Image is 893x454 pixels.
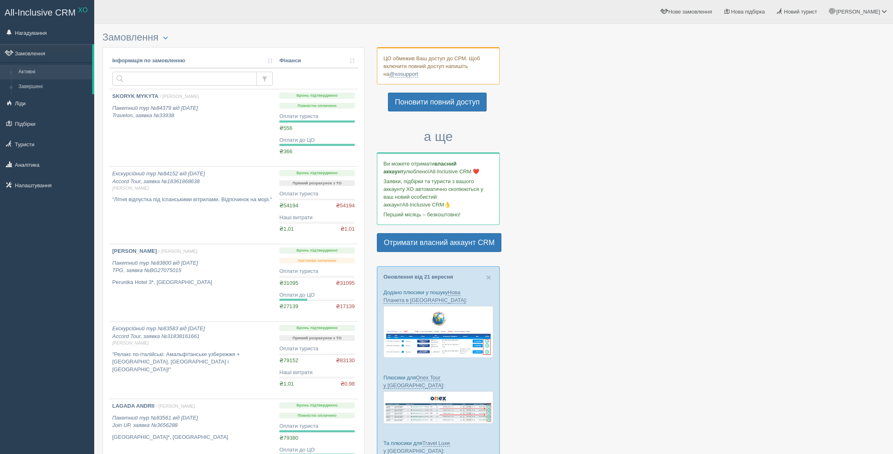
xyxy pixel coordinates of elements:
span: ₴31095 [336,279,355,287]
span: Новий турист [784,9,817,15]
span: All-Inclusive CRM👌 [402,202,451,208]
span: ₴556 [279,125,292,131]
i: Екскурсійний тур №84152 від [DATE] Accord Tour, заявка №18361868638 [112,170,273,192]
a: Завершені [15,79,92,94]
img: onex-tour-proposal-crm-for-travel-agency.png [383,391,493,424]
a: Оновлення від 21 вересня [383,274,453,280]
p: Бронь підтверджено [279,402,355,409]
button: Close [486,273,491,281]
span: [PERSON_NAME] [836,9,880,15]
div: Оплати до ЦО [279,446,355,454]
span: ₴79152 [279,357,298,363]
p: [GEOGRAPHIC_DATA]*, [GEOGRAPHIC_DATA] [112,434,273,441]
a: Екскурсійний тур №84152 від [DATE]Accord Tour, заявка №18361868638[PERSON_NAME] "Літня відпустка ... [109,167,276,244]
span: ₴17139 [336,303,355,311]
span: Нова підбірка [731,9,765,15]
a: [PERSON_NAME] / [PERSON_NAME] Пакетний тур №83800 від [DATE]TPG, заявка №BG27075015 Perunika Hote... [109,244,276,321]
p: Perunika Hotel 3*, [GEOGRAPHIC_DATA] [112,279,273,286]
p: Бронь підтверджено [279,325,355,331]
span: ₴27139 [279,303,298,309]
i: Пакетний тур №84379 від [DATE] Travelon, заявка №33938 [112,105,198,119]
span: / [PERSON_NAME] [160,94,199,99]
span: ₴54194 [336,202,355,210]
span: All-Inclusive CRM [5,7,76,18]
span: ₴0,98 [340,380,355,388]
h3: Замовлення [102,32,365,43]
div: ЦО обмежив Ваш доступ до СРМ. Щоб включити повний доступ напишіть на [377,47,500,84]
span: ₴79380 [279,435,298,441]
sup: XO [78,7,88,14]
a: All-Inclusive CRM XO [0,0,94,23]
span: ₴31095 [279,280,298,286]
p: "Релакс по-італійські: Амальфітанське узбережжя + [GEOGRAPHIC_DATA], [GEOGRAPHIC_DATA] і [GEOGRAP... [112,351,273,374]
span: ₴54194 [279,202,298,209]
span: Нове замовлення [669,9,712,15]
div: Оплати туриста [279,268,355,275]
a: Onex Tour у [GEOGRAPHIC_DATA] [383,375,443,389]
span: ₴1,01 [279,381,294,387]
span: ₴1,01 [340,225,355,233]
span: × [486,272,491,282]
span: [PERSON_NAME] [112,185,273,191]
a: Фінанси [279,57,355,65]
span: ₴83130 [336,357,355,365]
h3: а ще [377,129,500,144]
a: SKORYK MYKYTA / [PERSON_NAME] Пакетний тур №84379 від [DATE]Travelon, заявка №33938 [109,89,276,166]
span: ₴366 [279,148,292,154]
input: Пошук за номером замовлення, ПІБ або паспортом туриста [112,72,257,86]
span: All-Inclusive CRM ❤️ [429,168,479,175]
a: Інформація по замовленню [112,57,273,65]
a: Поновити повний доступ [388,93,487,111]
a: @xosupport [389,71,418,77]
div: Оплати туриста [279,345,355,353]
div: Оплати туриста [279,190,355,198]
a: Екскурсійний тур №83583 від [DATE]Accord Tour, заявка №31838161661[PERSON_NAME] "Релакс по-італій... [109,322,276,399]
a: Нова Планета в [GEOGRAPHIC_DATA] [383,289,466,304]
p: Перший місяць – безкоштовно! [383,211,493,218]
span: / [PERSON_NAME] [156,404,195,409]
p: Прямий розрахунок з ТО [279,335,355,341]
p: Ви можете отримати улюбленої [383,160,493,175]
div: Оплати до ЦО [279,136,355,144]
img: new-planet-%D0%BF%D1%96%D0%B4%D0%B1%D1%96%D1%80%D0%BA%D0%B0-%D1%81%D1%80%D0%BC-%D0%B4%D0%BB%D1%8F... [383,306,493,358]
a: Отримати власний аккаунт CRM [377,233,501,252]
p: Частково оплачено [279,258,355,264]
b: LAGADA ANDRII [112,403,154,409]
p: Бронь підтверджено [279,170,355,176]
div: Наші витрати [279,369,355,377]
div: Оплати туриста [279,422,355,430]
div: Оплати до ЦО [279,291,355,299]
p: Повністю оплачено [279,413,355,419]
p: Прямий розрахунок з ТО [279,180,355,186]
div: Оплати туриста [279,113,355,120]
i: Пакетний тур №83800 від [DATE] TPG, заявка №BG27075015 [112,260,198,274]
i: Екскурсійний тур №83583 від [DATE] Accord Tour, заявка №31838161661 [112,325,273,347]
div: Наші витрати [279,214,355,222]
p: Повністю оплачено [279,103,355,109]
b: власний аккаунт [383,161,457,175]
i: Пакетний тур №83561 від [DATE] Join UP, заявка №3656288 [112,415,198,429]
p: "Літня відпустка під іспанськими вітрилами. Відпочинок на морі." [112,196,273,204]
p: Бронь підтверджено [279,93,355,99]
span: [PERSON_NAME] [112,340,273,346]
b: [PERSON_NAME] [112,248,157,254]
p: Плюсики для : [383,374,493,389]
b: SKORYK MYKYTA [112,93,159,99]
p: Заявки, підбірки та туристи з вашого аккаунту ХО автоматично скопіюються у ваш новий особистий ак... [383,177,493,209]
p: Додано плюсики у пошуку : [383,288,493,304]
a: Активні [15,65,92,79]
span: / [PERSON_NAME] [159,249,197,254]
p: Бронь підтверджено [279,247,355,254]
span: ₴1,01 [279,226,294,232]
